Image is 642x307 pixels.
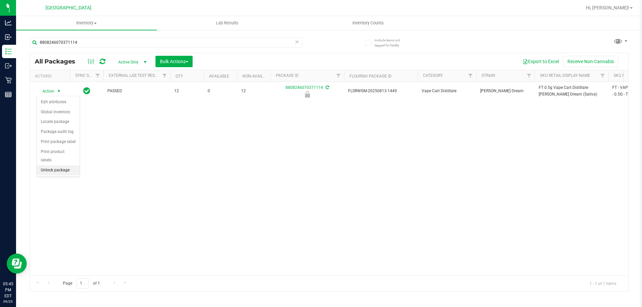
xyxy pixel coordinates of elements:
[295,37,299,46] span: Clear
[242,74,272,79] a: Non-Available
[37,165,80,175] li: Unlock package
[241,88,266,94] span: 12
[157,16,298,30] a: Lab Results
[159,70,170,82] a: Filter
[37,107,80,117] li: Global inventory
[16,20,157,26] span: Inventory
[465,70,476,82] a: Filter
[270,91,345,98] div: Newly Received
[36,87,55,96] span: Action
[286,85,323,90] a: 8808246070371114
[540,73,590,78] a: Sku Retail Display Name
[55,87,63,96] span: select
[298,16,438,30] a: Inventory Counts
[57,278,105,289] span: Page of 1
[349,74,392,79] a: Flourish Package ID
[333,70,344,82] a: Filter
[160,59,188,64] span: Bulk Actions
[343,20,393,26] span: Inventory Counts
[5,48,12,55] inline-svg: Inventory
[37,117,80,127] li: Locate package
[348,88,414,94] span: FLSRWGM-20250813-1449
[518,56,563,67] button: Export to Excel
[35,58,82,65] span: All Packages
[5,19,12,26] inline-svg: Analytics
[5,91,12,98] inline-svg: Reports
[35,74,67,79] div: Actions
[563,56,618,67] button: Receive Non-Cannabis
[37,97,80,107] li: Edit attributes
[423,73,443,78] a: Category
[37,137,80,147] li: Print package label
[597,70,608,82] a: Filter
[586,5,629,10] span: Hi, [PERSON_NAME]!
[77,278,89,289] input: 1
[7,254,27,274] iframe: Resource center
[584,278,622,288] span: 1 - 1 of 1 items
[524,70,535,82] a: Filter
[37,127,80,137] li: Package audit log
[29,37,303,47] input: Search Package ID, Item Name, SKU, Lot or Part Number...
[422,88,472,94] span: Vape Cart Distillate
[155,56,193,67] button: Bulk Actions
[107,88,166,94] span: PASSED
[92,70,103,82] a: Filter
[208,88,233,94] span: 0
[480,88,531,94] span: [PERSON_NAME] Dream
[75,73,101,78] a: Sync Status
[3,299,13,304] p: 09/23
[174,88,200,94] span: 12
[5,34,12,40] inline-svg: Inbound
[16,16,157,30] a: Inventory
[209,74,229,79] a: Available
[109,73,161,78] a: External Lab Test Result
[207,20,247,26] span: Lab Results
[37,147,80,165] li: Print product labels
[325,85,329,90] span: Sync from Compliance System
[45,5,91,11] span: [GEOGRAPHIC_DATA]
[176,74,183,79] a: Qty
[374,38,408,48] span: Include items not tagged for facility
[614,73,634,78] a: SKU Name
[83,86,90,96] span: In Sync
[276,73,299,78] a: Package ID
[5,77,12,84] inline-svg: Retail
[3,281,13,299] p: 05:45 PM EDT
[539,85,604,97] span: FT 0.5g Vape Cart Distillate [PERSON_NAME] Dream (Sativa)
[481,73,495,78] a: Strain
[5,62,12,69] inline-svg: Outbound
